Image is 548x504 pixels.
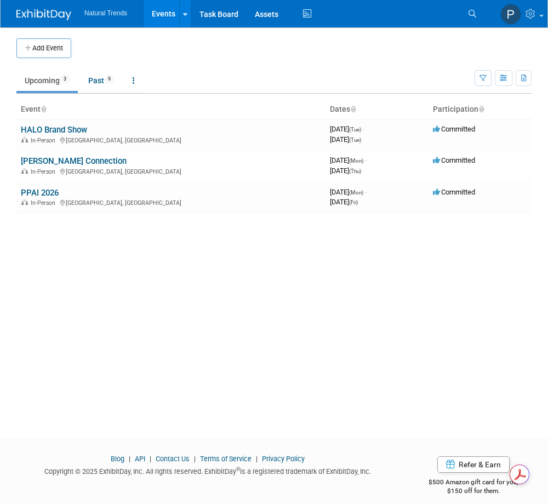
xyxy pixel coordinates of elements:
span: | [147,455,154,463]
span: (Fri) [349,199,358,205]
div: $500 Amazon gift card for you, [415,471,532,496]
span: | [191,455,198,463]
span: Committed [433,156,475,164]
span: Committed [433,188,475,196]
span: 9 [105,75,114,83]
span: (Tue) [349,127,361,133]
span: [DATE] [330,125,364,133]
span: - [365,156,367,164]
span: Natural Trends [84,9,127,17]
span: 3 [60,75,70,83]
span: [DATE] [330,167,361,175]
span: (Thu) [349,168,361,174]
span: (Tue) [349,137,361,143]
span: (Mon) [349,158,363,164]
div: Copyright © 2025 ExhibitDay, Inc. All rights reserved. ExhibitDay is a registered trademark of Ex... [16,464,399,477]
a: HALO Brand Show [21,125,87,135]
span: In-Person [31,137,59,144]
th: Dates [326,100,429,119]
th: Participation [429,100,532,119]
img: ExhibitDay [16,9,71,20]
span: [DATE] [330,188,367,196]
span: In-Person [31,199,59,207]
img: In-Person Event [21,199,28,205]
span: [DATE] [330,198,358,206]
a: Upcoming3 [16,70,78,91]
a: [PERSON_NAME] Connection [21,156,127,166]
a: Terms of Service [200,455,252,463]
a: Sort by Participation Type [478,105,484,113]
img: Paul Christensen [500,4,521,25]
button: Add Event [16,38,71,58]
th: Event [16,100,326,119]
sup: ® [236,466,240,472]
div: $150 off for them. [415,486,532,496]
span: (Mon) [349,190,363,196]
span: | [126,455,133,463]
a: API [135,455,145,463]
a: Past9 [80,70,122,91]
div: [GEOGRAPHIC_DATA], [GEOGRAPHIC_DATA] [21,135,321,144]
a: Refer & Earn [437,456,510,473]
span: Committed [433,125,475,133]
span: - [365,188,367,196]
span: [DATE] [330,135,361,144]
a: Privacy Policy [262,455,305,463]
a: PPAI 2026 [21,188,59,198]
span: | [253,455,260,463]
img: In-Person Event [21,168,28,174]
div: [GEOGRAPHIC_DATA], [GEOGRAPHIC_DATA] [21,198,321,207]
a: Blog [111,455,124,463]
span: [DATE] [330,156,367,164]
span: - [363,125,364,133]
a: Sort by Event Name [41,105,46,113]
a: Sort by Start Date [350,105,356,113]
a: Contact Us [156,455,190,463]
div: [GEOGRAPHIC_DATA], [GEOGRAPHIC_DATA] [21,167,321,175]
span: In-Person [31,168,59,175]
img: In-Person Event [21,137,28,142]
